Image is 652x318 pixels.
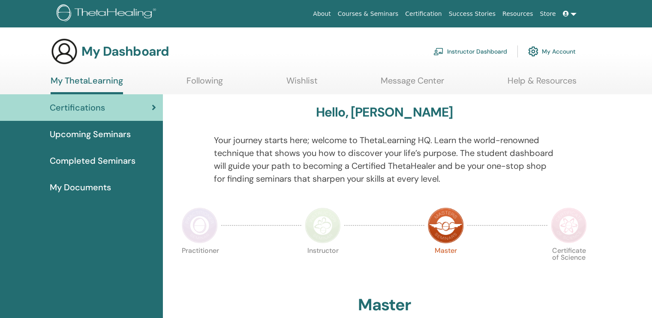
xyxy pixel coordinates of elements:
a: Success Stories [445,6,499,22]
a: Following [186,75,223,92]
img: generic-user-icon.jpg [51,38,78,65]
a: About [309,6,334,22]
h3: Hello, [PERSON_NAME] [316,105,453,120]
a: Certification [402,6,445,22]
img: Master [428,207,464,243]
font: Instructor Dashboard [447,48,507,55]
p: Your journey starts here; welcome to ThetaLearning HQ. Learn the world-renowned technique that sh... [214,134,555,185]
a: Message Center [381,75,444,92]
img: cog.svg [528,44,538,59]
a: Wishlist [286,75,318,92]
img: Certificate of Science [551,207,587,243]
p: Practitioner [182,247,218,283]
img: Practitioner [182,207,218,243]
img: Instructor [305,207,341,243]
a: Resources [499,6,537,22]
span: Completed Seminars [50,154,135,167]
p: Master [428,247,464,283]
h2: Master [358,295,411,315]
a: Courses & Seminars [334,6,402,22]
font: My Account [542,48,576,55]
span: Certifications [50,101,105,114]
a: Help & Resources [508,75,577,92]
span: Upcoming Seminars [50,128,131,141]
span: My Documents [50,181,111,194]
img: logo.png [57,4,159,24]
p: Instructor [305,247,341,283]
h3: My Dashboard [81,44,169,59]
a: My ThetaLearning [51,75,123,94]
a: Store [537,6,559,22]
a: Instructor Dashboard [433,42,507,61]
p: Certificate of Science [551,247,587,283]
a: My Account [528,42,576,61]
img: chalkboard-teacher.svg [433,48,444,55]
